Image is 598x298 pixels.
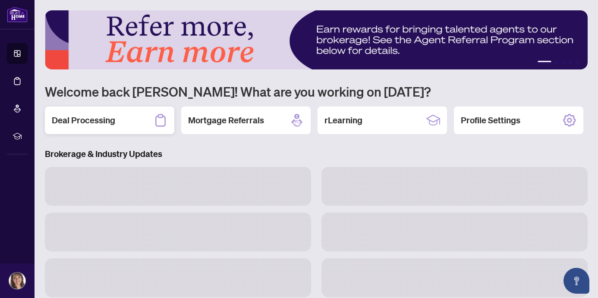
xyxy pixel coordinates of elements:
button: 1 [538,61,551,64]
img: Slide 0 [45,10,588,69]
button: 5 [576,61,579,64]
h2: Profile Settings [461,114,520,126]
h2: Deal Processing [52,114,115,126]
button: 2 [555,61,558,64]
button: 4 [569,61,572,64]
img: logo [7,6,28,22]
button: 3 [562,61,565,64]
h1: Welcome back [PERSON_NAME]! What are you working on [DATE]? [45,83,588,100]
img: Profile Icon [9,273,25,289]
h2: rLearning [324,114,362,126]
h2: Mortgage Referrals [188,114,264,126]
h3: Brokerage & Industry Updates [45,148,588,160]
button: Open asap [563,268,589,294]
